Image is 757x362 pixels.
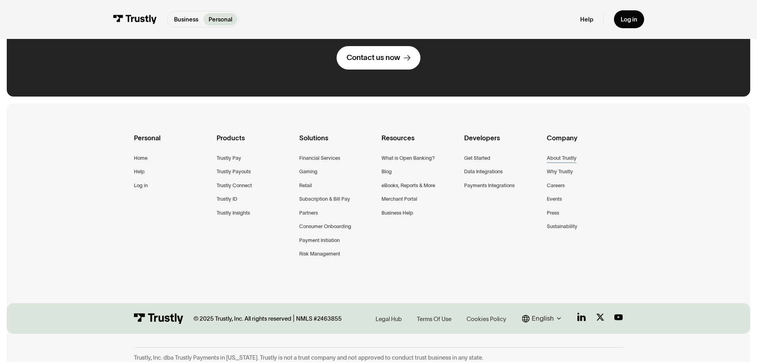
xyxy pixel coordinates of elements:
a: Risk Management [299,250,340,258]
a: Subscription & Bill Pay [299,195,350,203]
img: Trustly Logo [113,15,157,24]
div: Terms Of Use [417,315,451,323]
div: Company [547,133,623,154]
a: Get Started [464,154,490,163]
a: Trustly Insights [217,209,250,217]
a: Financial Services [299,154,340,163]
div: Log in [621,15,637,23]
a: Careers [547,181,565,190]
a: Why Trustly [547,167,573,176]
div: Legal Hub [376,315,402,323]
p: Business [174,15,198,24]
a: Events [547,195,562,203]
a: Log in [614,10,644,28]
div: Trustly, Inc. dba Trustly Payments in [US_STATE]. Trustly is not a trust company and not approved... [134,354,623,361]
img: Trustly Logo [134,313,183,324]
a: Legal Hub [373,313,404,324]
div: English [532,314,554,323]
a: Payment Initiation [299,236,340,245]
a: Business [169,13,203,25]
a: Data Integrations [464,167,503,176]
div: NMLS #2463855 [296,315,342,322]
div: Personal [134,133,210,154]
a: Sustainability [547,222,577,231]
a: Help [134,167,145,176]
a: Payments Integrations [464,181,515,190]
a: Retail [299,181,312,190]
a: Blog [381,167,392,176]
a: Terms Of Use [414,313,453,324]
div: English [522,314,564,323]
a: About Trustly [547,154,577,163]
div: © 2025 Trustly, Inc. All rights reserved [194,315,291,322]
a: Contact us now [337,46,420,70]
div: Products [217,133,293,154]
a: Trustly Connect [217,181,252,190]
div: Cookies Policy [467,315,506,323]
p: Personal [209,15,232,24]
div: | [293,314,294,323]
a: Gaming [299,167,318,176]
a: Partners [299,209,318,217]
div: Resources [381,133,458,154]
a: Home [134,154,147,163]
a: Cookies Policy [464,313,508,324]
a: Business Help [381,209,413,217]
a: Help [580,15,593,23]
a: Trustly ID [217,195,237,203]
a: Trustly Pay [217,154,241,163]
a: Personal [203,13,237,25]
div: Solutions [299,133,376,154]
a: Log in [134,181,148,190]
a: Press [547,209,559,217]
a: Merchant Portal [381,195,417,203]
a: What is Open Banking? [381,154,435,163]
div: Contact us now [347,53,400,63]
div: Developers [464,133,540,154]
a: Trustly Payouts [217,167,251,176]
a: Consumer Onboarding [299,222,351,231]
a: eBooks, Reports & More [381,181,435,190]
